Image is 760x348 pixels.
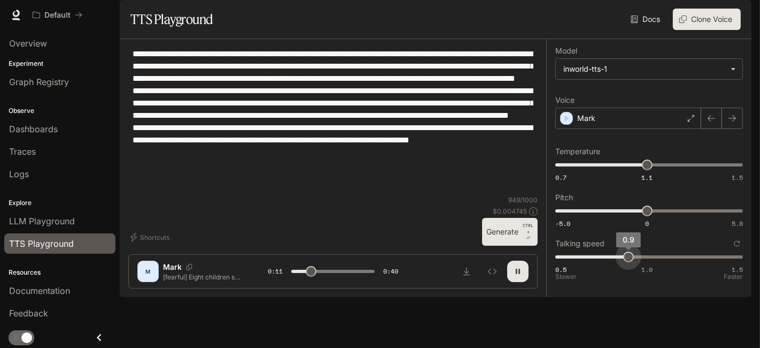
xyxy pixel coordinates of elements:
span: 1.5 [732,173,743,182]
p: Pitch [555,194,573,201]
p: Slower [555,274,577,280]
p: Default [44,11,71,20]
h1: TTS Playground [130,9,213,30]
span: 0.5 [555,265,567,274]
p: [fearful] Eight children sat in a circle in an underground cave, their eyes completely white, hum... [163,273,242,282]
button: Reset to default [731,238,743,249]
span: -5.0 [555,219,570,228]
p: CTRL + [523,222,533,235]
p: Mark [577,113,595,124]
p: Model [555,47,577,55]
span: 1.0 [641,265,653,274]
p: Talking speed [555,240,604,247]
div: inworld-tts-1 [556,59,742,79]
p: Faster [724,274,743,280]
div: M [139,263,157,280]
span: 5.0 [732,219,743,228]
span: 0:11 [268,266,283,277]
a: Docs [629,9,664,30]
button: GenerateCTRL +⏎ [482,218,538,246]
button: Copy Voice ID [182,264,197,270]
span: 0.7 [555,173,567,182]
button: All workspaces [28,4,87,26]
button: Inspect [482,261,503,282]
p: Temperature [555,148,600,155]
p: Voice [555,96,575,104]
button: Download audio [456,261,477,282]
button: Clone Voice [673,9,741,30]
span: 1.5 [732,265,743,274]
span: 0.9 [623,235,634,244]
span: 1.1 [641,173,653,182]
div: inworld-tts-1 [563,64,725,74]
span: 0 [645,219,649,228]
button: Shortcuts [128,229,174,246]
p: ⏎ [523,222,533,241]
span: 0:49 [383,266,398,277]
p: Mark [163,262,182,273]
